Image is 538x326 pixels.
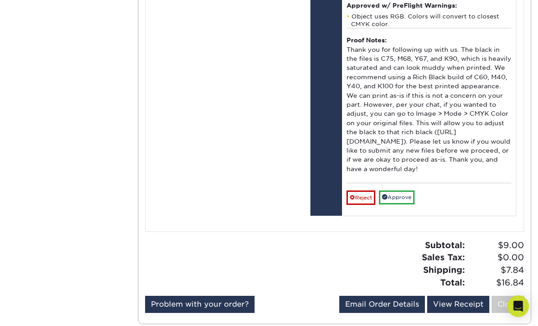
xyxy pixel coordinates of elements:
[145,296,255,313] a: Problem with your order?
[423,265,465,275] strong: Shipping:
[339,296,425,313] a: Email Order Details
[468,264,524,276] span: $7.84
[347,190,375,205] a: Reject
[492,296,524,313] a: Close
[507,295,529,317] div: Open Intercom Messenger
[468,276,524,289] span: $16.84
[379,190,415,204] a: Approve
[468,251,524,264] span: $0.00
[347,13,511,28] li: Object uses RGB. Colors will convert to closest CMYK color.
[425,240,465,250] strong: Subtotal:
[440,277,465,287] strong: Total:
[347,28,511,182] div: Thank you for following up with us. The black in the files is C75, M68, Y67, and K90, which is he...
[468,239,524,252] span: $9.00
[427,296,489,313] a: View Receipt
[422,252,465,262] strong: Sales Tax:
[347,2,511,9] h4: Approved w/ PreFlight Warnings:
[347,36,387,44] strong: Proof Notes:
